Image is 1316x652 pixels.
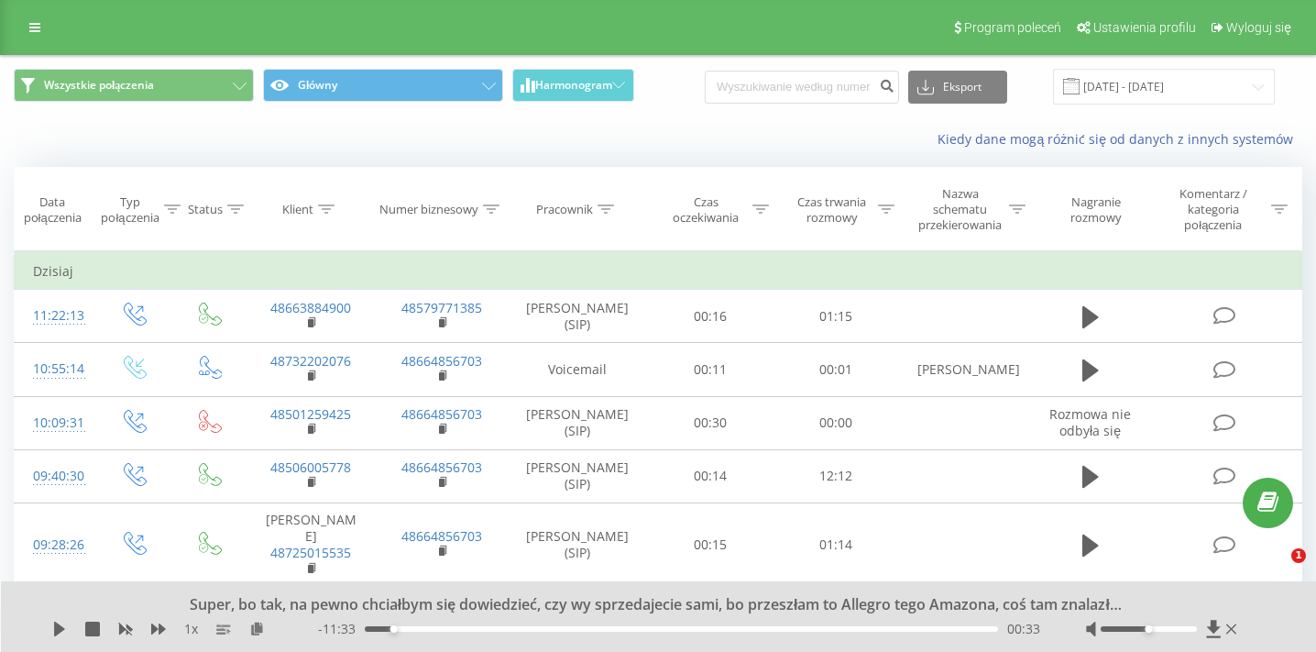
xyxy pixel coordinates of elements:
a: 48501259425 [270,405,351,423]
td: [PERSON_NAME] (SIP) [507,290,648,343]
div: Numer biznesowy [379,202,478,217]
a: 48579771385 [401,299,482,316]
td: 00:30 [648,396,773,449]
a: Kiedy dane mogą różnić się od danych z innych systemów [938,130,1302,148]
div: Accessibility label [390,625,398,633]
div: Czas oczekiwania [664,194,748,226]
div: Komentarz / kategoria połączenia [1159,186,1267,233]
td: 00:01 [773,343,899,396]
a: 48664856703 [401,459,482,476]
a: 48506005778 [270,459,351,476]
td: 12:12 [773,449,899,503]
a: 48725015535 [270,544,351,561]
a: 48664856703 [401,405,482,423]
td: [PERSON_NAME] (SIP) [507,449,648,503]
td: [PERSON_NAME] [246,503,377,588]
span: Rozmowa nie odbyła się [1049,405,1131,439]
div: Pracownik [536,202,593,217]
span: Ustawienia profilu [1093,20,1196,35]
div: Accessibility label [1146,625,1153,633]
div: 09:40:30 [33,459,76,494]
div: Status [188,202,223,217]
div: 10:09:31 [33,405,76,441]
div: Typ połączenia [101,194,159,226]
button: Wszystkie połączenia [14,69,254,102]
span: 1 x [184,620,198,638]
div: 10:55:14 [33,351,76,387]
span: 1 [1291,548,1306,563]
div: Czas trwania rozmowy [790,194,873,226]
button: Eksport [908,71,1007,104]
iframe: Intercom live chat [1254,548,1298,592]
div: 09:28:26 [33,527,76,563]
td: [PERSON_NAME] (SIP) [507,503,648,588]
a: 48664856703 [401,527,482,545]
td: 00:11 [648,343,773,396]
div: 11:22:13 [33,298,76,334]
td: 00:14 [648,449,773,503]
span: Harmonogram [535,79,612,92]
td: Voicemail [507,343,648,396]
a: 48732202076 [270,352,351,370]
div: Nazwa schematu przekierowania [916,186,1004,233]
div: Nagranie rozmowy [1047,194,1146,226]
button: Główny [263,69,503,102]
td: [PERSON_NAME] (SIP) [507,396,648,449]
td: 00:15 [648,503,773,588]
div: Super, bo tak, na pewno chciałbym się dowiedzieć, czy wy sprzedajecie sami, bo przeszłam to Alleg... [171,595,1123,615]
a: 48663884900 [270,299,351,316]
td: 00:00 [773,396,899,449]
span: Wyloguj się [1226,20,1291,35]
td: 01:15 [773,290,899,343]
td: 01:14 [773,503,899,588]
input: Wyszukiwanie według numeru [705,71,899,104]
td: Dzisiaj [15,253,1302,290]
td: 00:16 [648,290,773,343]
div: Klient [282,202,313,217]
button: Harmonogram [512,69,634,102]
span: 00:33 [1007,620,1040,638]
span: Program poleceń [964,20,1061,35]
span: Wszystkie połączenia [44,78,154,93]
td: [PERSON_NAME] [899,343,1030,396]
div: Data połączenia [15,194,90,226]
a: 48664856703 [401,352,482,370]
span: - 11:33 [318,620,365,638]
